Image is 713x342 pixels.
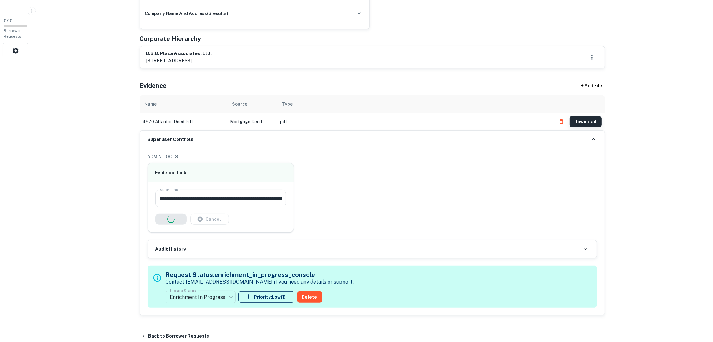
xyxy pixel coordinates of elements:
div: + Add File [570,80,614,92]
th: Name [140,95,227,113]
span: 0 / 10 [4,18,13,23]
button: Back to Borrower Requests [138,330,212,342]
h5: Corporate Hierarchy [140,34,201,43]
th: Type [277,95,553,113]
label: Slack Link [160,187,178,192]
div: Enrichment In Progress [166,288,236,306]
h6: ADMIN TOOLS [148,153,597,160]
span: Borrower Requests [4,28,21,38]
h5: Evidence [140,81,167,90]
button: Download [570,116,602,127]
h6: Audit History [155,246,186,253]
p: [STREET_ADDRESS] [146,57,212,64]
div: Source [232,100,248,108]
td: 4970 atlantic - deed.pdf [140,113,227,130]
div: Name [145,100,157,108]
p: Contact [EMAIL_ADDRESS][DOMAIN_NAME] if you need any details or support. [166,278,354,286]
h6: company name and address ( 3 results) [145,10,228,17]
div: Type [282,100,293,108]
button: Delete file [556,117,567,127]
h6: Superuser Controls [148,136,194,143]
div: scrollable content [140,95,605,130]
label: Update Status [170,288,196,293]
th: Source [227,95,277,113]
h6: Evidence Link [155,169,286,176]
button: Delete [297,291,322,303]
h5: Request Status: enrichment_in_progress_console [166,270,354,279]
td: pdf [277,113,553,130]
iframe: Chat Widget [682,292,713,322]
td: Mortgage Deed [227,113,277,130]
h6: b.b.b. plaza associates, ltd. [146,50,212,57]
button: Priority:Low(1) [238,291,294,303]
